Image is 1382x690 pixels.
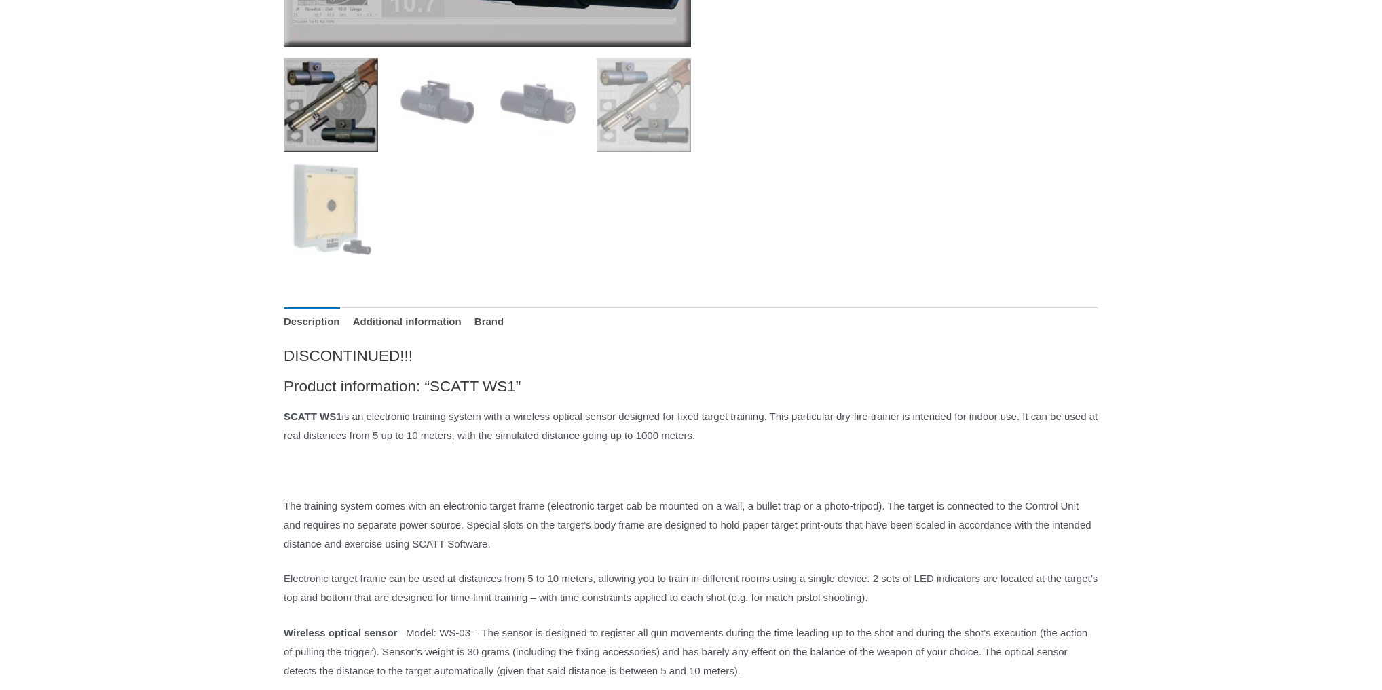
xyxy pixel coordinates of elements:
[284,58,378,152] img: SCATT WS1
[353,307,462,337] a: Additional information
[284,624,1098,681] p: – Model: WS-03 – The sensor is designed to register all gun movements during the time leading up ...
[284,497,1098,554] p: The training system comes with an electronic target frame (electronic target cab be mounted on a ...
[284,569,1098,607] p: Electronic target frame can be used at distances from 5 to 10 meters, allowing you to train in di...
[493,58,587,152] img: SCATT WS1 (wireless) - Image 3
[474,307,504,337] a: Brand
[284,377,1098,396] h2: Product information: “SCATT WS1”
[388,58,483,152] img: SCATT WS1 (wireless) - Image 2
[284,407,1098,445] p: is an electronic training system with a wireless optical sensor designed for fixed target trainin...
[597,58,691,152] img: SCATT WS1
[284,307,340,337] a: Description
[284,162,378,256] img: SCATT WS1 (wireless) - Image 5
[284,410,342,422] strong: SCATT WS1
[284,346,1098,366] h2: DISCONTINUED!!!
[284,627,397,638] strong: Wireless optical sensor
